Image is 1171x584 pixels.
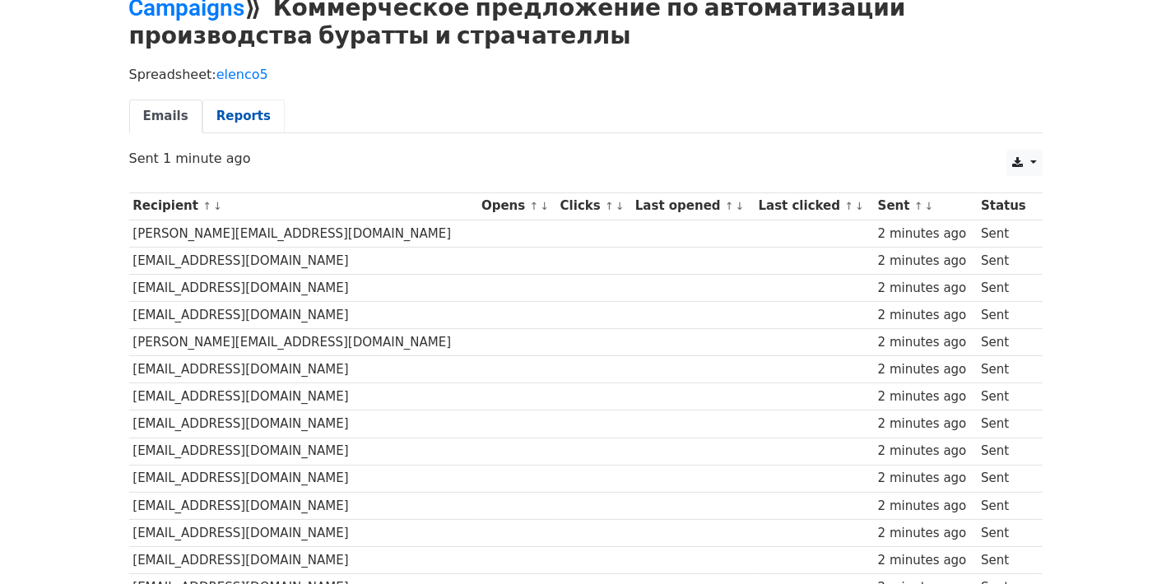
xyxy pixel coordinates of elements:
[977,519,1034,546] td: Sent
[977,220,1034,247] td: Sent
[878,225,974,243] div: 2 minutes ago
[878,442,974,461] div: 2 minutes ago
[874,192,977,220] th: Sent
[878,306,974,325] div: 2 minutes ago
[977,546,1034,573] td: Sent
[878,360,974,379] div: 2 minutes ago
[725,200,734,212] a: ↑
[129,247,478,274] td: [EMAIL_ADDRESS][DOMAIN_NAME]
[977,465,1034,492] td: Sent
[878,469,974,488] div: 2 minutes ago
[605,200,614,212] a: ↑
[977,302,1034,329] td: Sent
[878,551,974,570] div: 2 minutes ago
[925,200,934,212] a: ↓
[977,192,1034,220] th: Status
[129,220,478,247] td: [PERSON_NAME][EMAIL_ADDRESS][DOMAIN_NAME]
[977,329,1034,356] td: Sent
[844,200,853,212] a: ↑
[755,192,874,220] th: Last clicked
[556,192,631,220] th: Clicks
[129,150,1043,167] p: Sent 1 minute ago
[129,302,478,329] td: [EMAIL_ADDRESS][DOMAIN_NAME]
[477,192,556,220] th: Opens
[540,200,549,212] a: ↓
[129,438,478,465] td: [EMAIL_ADDRESS][DOMAIN_NAME]
[977,356,1034,383] td: Sent
[129,410,478,438] td: [EMAIL_ADDRESS][DOMAIN_NAME]
[977,438,1034,465] td: Sent
[129,519,478,546] td: [EMAIL_ADDRESS][DOMAIN_NAME]
[914,200,923,212] a: ↑
[616,200,625,212] a: ↓
[878,279,974,298] div: 2 minutes ago
[213,200,222,212] a: ↓
[878,387,974,406] div: 2 minutes ago
[129,274,478,301] td: [EMAIL_ADDRESS][DOMAIN_NAME]
[530,200,539,212] a: ↑
[129,356,478,383] td: [EMAIL_ADDRESS][DOMAIN_NAME]
[216,67,268,82] a: elenco5
[129,192,478,220] th: Recipient
[129,465,478,492] td: [EMAIL_ADDRESS][DOMAIN_NAME]
[129,492,478,519] td: [EMAIL_ADDRESS][DOMAIN_NAME]
[878,497,974,516] div: 2 minutes ago
[202,100,285,133] a: Reports
[855,200,864,212] a: ↓
[878,524,974,543] div: 2 minutes ago
[977,492,1034,519] td: Sent
[878,333,974,352] div: 2 minutes ago
[631,192,755,220] th: Last opened
[202,200,211,212] a: ↑
[1089,505,1171,584] iframe: Chat Widget
[129,546,478,573] td: [EMAIL_ADDRESS][DOMAIN_NAME]
[129,329,478,356] td: [PERSON_NAME][EMAIL_ADDRESS][DOMAIN_NAME]
[736,200,745,212] a: ↓
[977,247,1034,274] td: Sent
[878,252,974,271] div: 2 minutes ago
[977,274,1034,301] td: Sent
[1089,505,1171,584] div: Widget chat
[878,415,974,433] div: 2 minutes ago
[129,383,478,410] td: [EMAIL_ADDRESS][DOMAIN_NAME]
[129,66,1043,83] p: Spreadsheet:
[977,383,1034,410] td: Sent
[977,410,1034,438] td: Sent
[129,100,202,133] a: Emails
